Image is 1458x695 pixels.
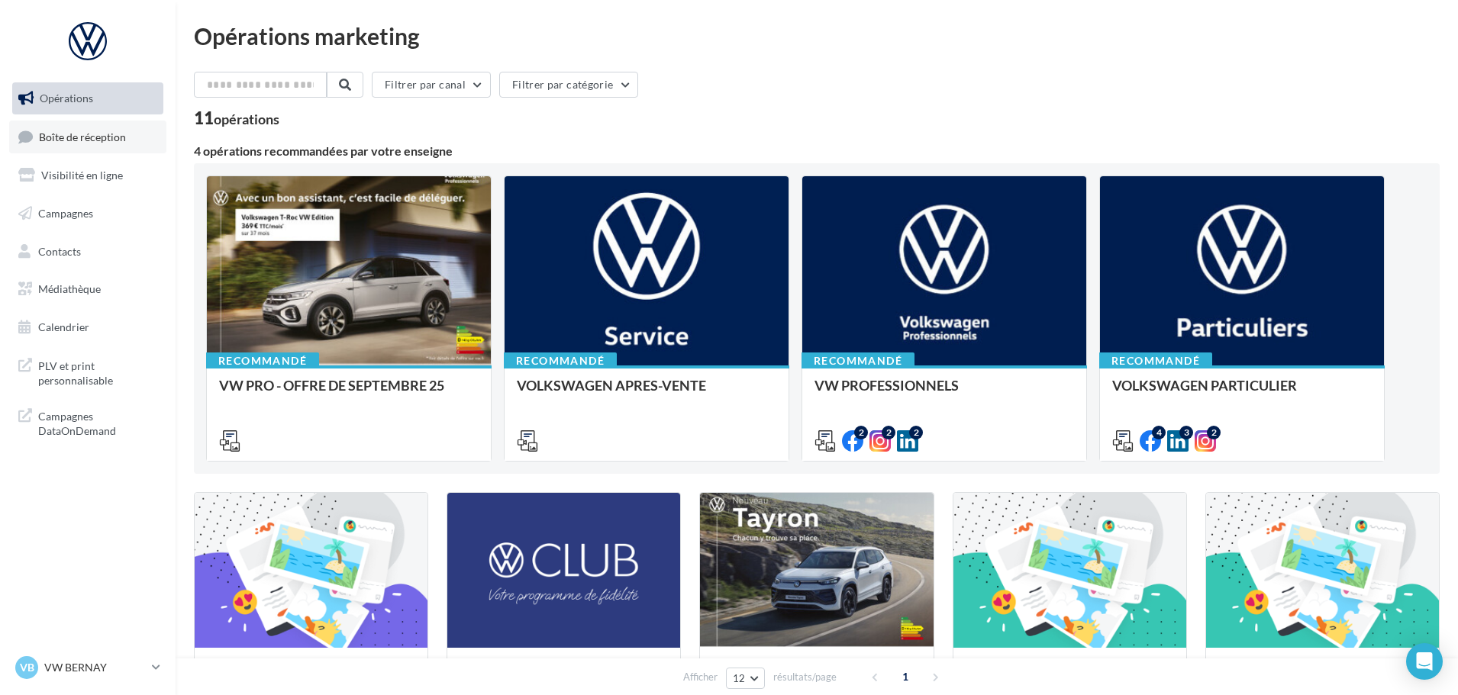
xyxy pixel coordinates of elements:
[802,352,914,369] div: Recommandé
[9,273,166,305] a: Médiathèque
[40,92,93,105] span: Opérations
[9,82,166,114] a: Opérations
[1112,378,1372,408] div: VOLKSWAGEN PARTICULIER
[41,169,123,182] span: Visibilité en ligne
[9,236,166,268] a: Contacts
[1406,643,1443,680] div: Open Intercom Messenger
[726,668,765,689] button: 12
[9,349,166,394] a: PLV et print personnalisable
[9,159,166,191] a: Visibilité en ligne
[9,121,166,153] a: Boîte de réception
[206,352,319,369] div: Recommandé
[194,110,279,127] div: 11
[219,378,479,408] div: VW PRO - OFFRE DE SEPTEMBRE 25
[12,653,163,682] a: VB VW BERNAY
[38,282,101,295] span: Médiathèque
[20,660,34,675] span: VB
[38,320,89,333] span: Calendrier
[372,72,491,98] button: Filtrer par canal
[194,145,1440,157] div: 4 opérations recommandées par votre enseigne
[733,672,746,684] span: 12
[1179,426,1193,439] div: 3
[499,72,638,98] button: Filtrer par catégorie
[9,400,166,445] a: Campagnes DataOnDemand
[1207,426,1221,439] div: 2
[194,24,1440,47] div: Opérations marketing
[909,426,923,439] div: 2
[517,378,776,408] div: VOLKSWAGEN APRES-VENTE
[854,426,868,439] div: 2
[9,198,166,230] a: Campagnes
[38,244,81,257] span: Contacts
[214,112,279,126] div: opérations
[44,660,146,675] p: VW BERNAY
[38,406,157,439] span: Campagnes DataOnDemand
[893,664,918,689] span: 1
[39,130,126,143] span: Boîte de réception
[773,670,837,684] span: résultats/page
[882,426,895,439] div: 2
[814,378,1074,408] div: VW PROFESSIONNELS
[9,311,166,343] a: Calendrier
[683,670,718,684] span: Afficher
[38,356,157,388] span: PLV et print personnalisable
[1152,426,1166,439] div: 4
[504,352,617,369] div: Recommandé
[38,207,93,220] span: Campagnes
[1099,352,1212,369] div: Recommandé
